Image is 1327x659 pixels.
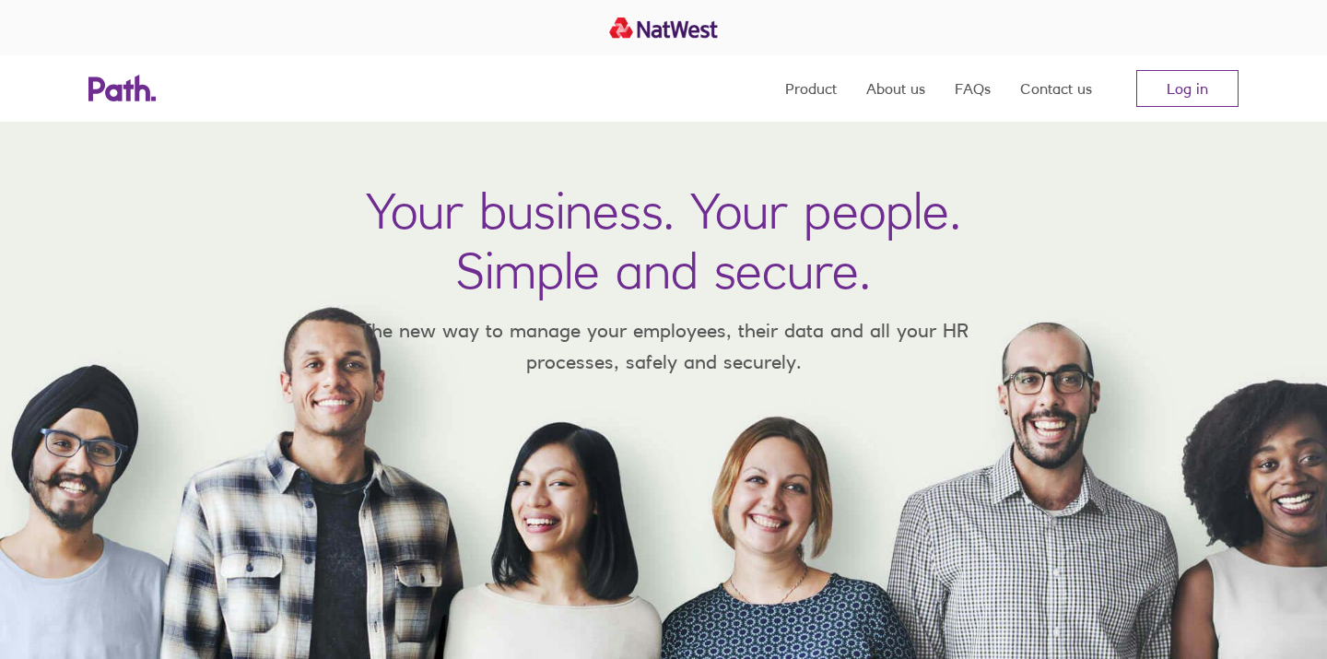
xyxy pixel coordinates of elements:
[1136,70,1239,107] a: Log in
[785,55,837,122] a: Product
[332,315,995,377] p: The new way to manage your employees, their data and all your HR processes, safely and securely.
[1020,55,1092,122] a: Contact us
[955,55,991,122] a: FAQs
[866,55,925,122] a: About us
[366,181,961,300] h1: Your business. Your people. Simple and secure.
